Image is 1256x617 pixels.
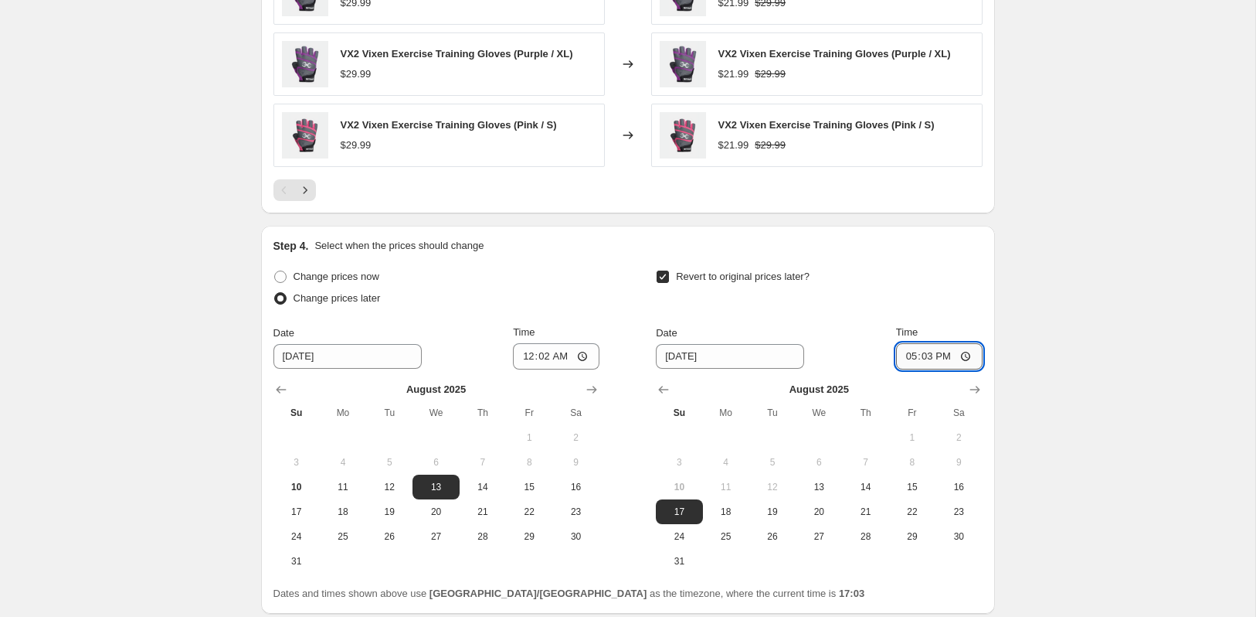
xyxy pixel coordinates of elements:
button: Tuesday August 26 2025 [366,524,412,549]
span: 6 [802,456,836,469]
p: Select when the prices should change [314,238,484,254]
span: 23 [558,506,592,518]
span: 7 [848,456,882,469]
span: 26 [372,530,406,543]
span: 25 [709,530,743,543]
span: 27 [419,530,453,543]
button: Monday August 25 2025 [703,524,749,549]
button: Saturday August 23 2025 [935,499,982,524]
span: 22 [512,506,546,518]
button: Today Sunday August 10 2025 [656,475,702,499]
button: Thursday August 7 2025 [460,450,506,475]
button: Sunday August 3 2025 [273,450,320,475]
span: 21 [466,506,500,518]
button: Friday August 8 2025 [506,450,552,475]
span: 13 [802,481,836,493]
button: Sunday August 31 2025 [656,549,702,574]
button: Monday August 18 2025 [703,499,749,524]
button: Sunday August 24 2025 [273,524,320,549]
span: We [419,407,453,419]
button: Sunday August 17 2025 [273,499,320,524]
span: Date [273,327,294,339]
img: ArmaplusFocusMitts_75_80x.png [660,112,706,159]
span: 2 [558,431,592,444]
span: Fr [895,407,929,419]
input: 8/10/2025 [656,344,804,369]
span: 3 [280,456,314,469]
span: $21.99 [718,68,749,80]
button: Friday August 8 2025 [889,450,935,475]
span: Tu [755,407,789,419]
span: 2 [942,431,976,444]
span: 25 [326,530,360,543]
span: VX2 Vixen Exercise Training Gloves (Pink / S) [718,119,935,131]
button: Tuesday August 19 2025 [366,499,412,524]
button: Tuesday August 26 2025 [749,524,796,549]
button: Monday August 4 2025 [703,450,749,475]
span: 17 [280,506,314,518]
button: Today Sunday August 10 2025 [273,475,320,499]
button: Show previous month, July 2025 [653,379,674,401]
button: Monday August 11 2025 [320,475,366,499]
span: 14 [466,481,500,493]
span: 28 [848,530,882,543]
span: Fr [512,407,546,419]
span: Su [662,407,696,419]
span: 28 [466,530,500,543]
button: Thursday August 28 2025 [842,524,888,549]
button: Friday August 15 2025 [889,475,935,499]
button: Sunday August 31 2025 [273,549,320,574]
span: 29 [512,530,546,543]
span: 11 [326,481,360,493]
button: Sunday August 17 2025 [656,499,702,524]
span: 30 [942,530,976,543]
button: Monday August 18 2025 [320,499,366,524]
span: 4 [326,456,360,469]
span: 8 [895,456,929,469]
span: 7 [466,456,500,469]
th: Friday [506,401,552,425]
span: 5 [372,456,406,469]
button: Friday August 29 2025 [506,524,552,549]
span: Time [513,326,535,338]
button: Friday August 15 2025 [506,475,552,499]
span: 14 [848,481,882,493]
th: Sunday [273,401,320,425]
th: Monday [320,401,366,425]
th: Friday [889,401,935,425]
button: Monday August 4 2025 [320,450,366,475]
span: 1 [895,431,929,444]
span: 24 [280,530,314,543]
span: 20 [802,506,836,518]
img: ArmaplusFocusMitts_75_80x.png [282,112,328,159]
th: Saturday [552,401,599,425]
span: 10 [662,481,696,493]
button: Sunday August 24 2025 [656,524,702,549]
button: Saturday August 9 2025 [935,450,982,475]
button: Saturday August 30 2025 [935,524,982,549]
span: 31 [280,555,314,568]
span: 9 [942,456,976,469]
button: Monday August 25 2025 [320,524,366,549]
span: 20 [419,506,453,518]
button: Next [294,179,316,201]
span: 11 [709,481,743,493]
button: Saturday August 2 2025 [935,425,982,450]
button: Show next month, September 2025 [581,379,603,401]
button: Friday August 22 2025 [889,499,935,524]
h2: Step 4. [273,238,309,254]
span: $29.99 [341,139,372,151]
button: Thursday August 21 2025 [842,499,888,524]
span: $29.99 [755,139,786,151]
button: Friday August 29 2025 [889,524,935,549]
button: Wednesday August 6 2025 [796,450,842,475]
button: Sunday August 3 2025 [656,450,702,475]
th: Wednesday [412,401,459,425]
button: Wednesday August 20 2025 [796,499,842,524]
span: 6 [419,456,453,469]
input: 12:00 [896,343,983,370]
button: Show previous month, July 2025 [270,379,292,401]
input: 12:00 [513,343,599,370]
span: 18 [326,506,360,518]
span: 5 [755,456,789,469]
